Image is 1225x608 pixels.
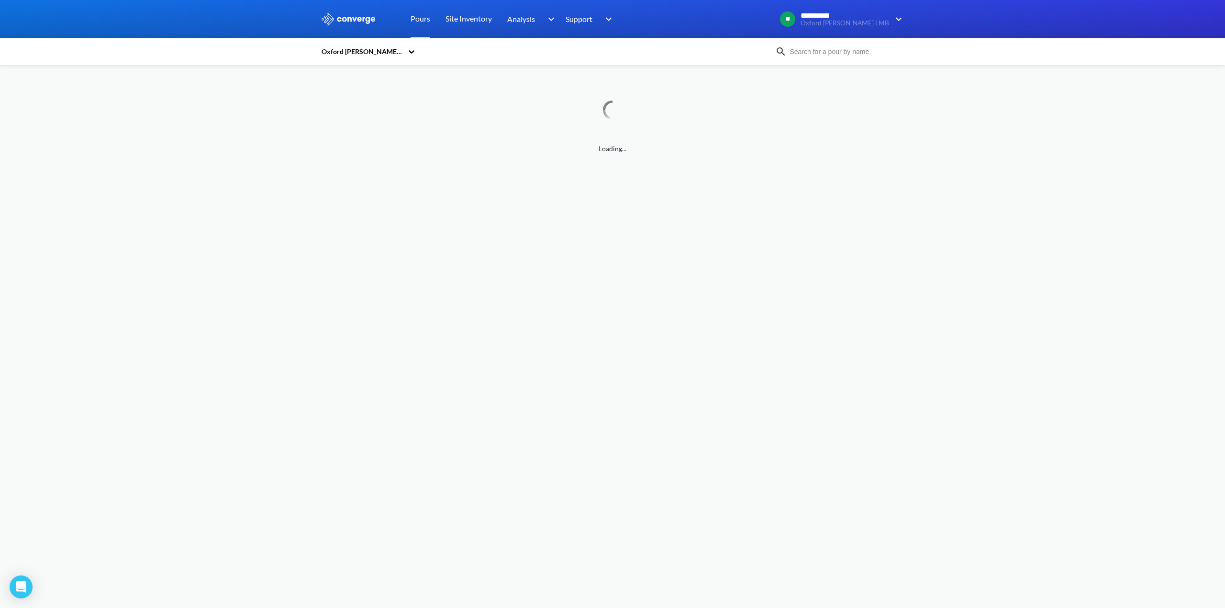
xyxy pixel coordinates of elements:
img: downArrow.svg [542,13,557,25]
div: Oxford [PERSON_NAME] LMB [321,46,403,57]
span: Oxford [PERSON_NAME] LMB [801,20,889,27]
span: Analysis [507,13,535,25]
div: Open Intercom Messenger [10,575,33,598]
span: Support [566,13,592,25]
input: Search for a pour by name [787,46,902,57]
img: logo_ewhite.svg [321,13,376,25]
img: downArrow.svg [599,13,614,25]
img: downArrow.svg [889,13,904,25]
span: Loading... [321,144,904,154]
img: icon-search.svg [775,46,787,57]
